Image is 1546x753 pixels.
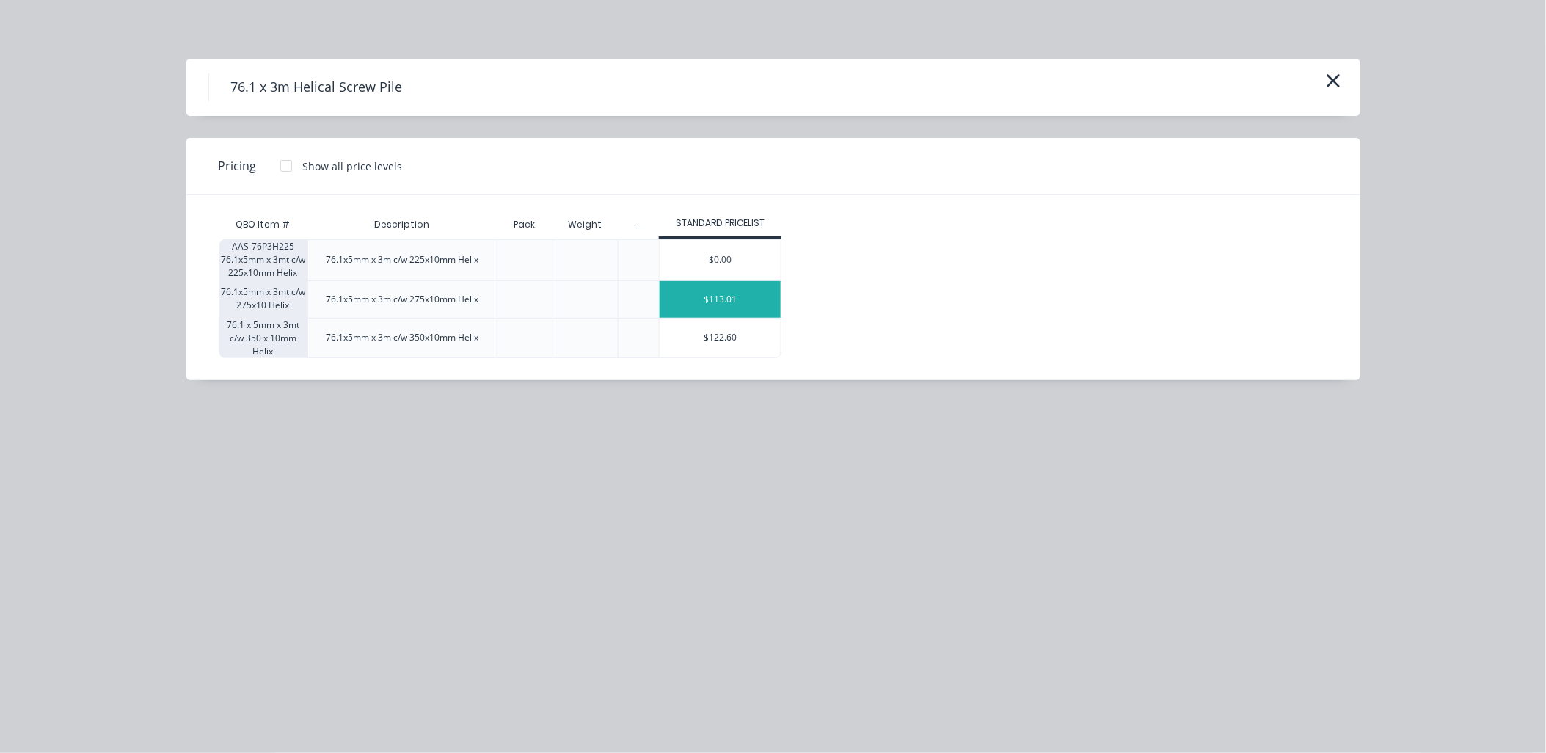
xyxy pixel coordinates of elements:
div: 76.1x5mm x 3m c/w 350x10mm Helix [326,331,478,344]
div: Weight [556,206,613,243]
div: STANDARD PRICELIST [659,217,781,230]
div: $0.00 [660,240,781,280]
h4: 76.1 x 3m Helical Screw Pile [208,73,425,101]
div: $122.60 [660,319,781,357]
div: _ [624,206,653,243]
div: Pack [502,206,547,243]
div: 76.1x5mm x 3m c/w 225x10mm Helix [326,253,478,266]
div: AAS-76P3H225 76.1x5mm x 3mt c/w 225x10mm Helix [219,239,307,280]
div: $113.01 [660,281,781,318]
span: Pricing [219,157,257,175]
div: 76.1x5mm x 3m c/w 275x10mm Helix [326,293,478,306]
div: QBO Item # [219,210,307,239]
div: Show all price levels [303,159,403,174]
div: 76.1x5mm x 3mt c/w 275x10 Helix [219,280,307,318]
div: Description [362,206,441,243]
div: 76.1 x 5mm x 3mt c/w 350 x 10mm Helix [219,318,307,358]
